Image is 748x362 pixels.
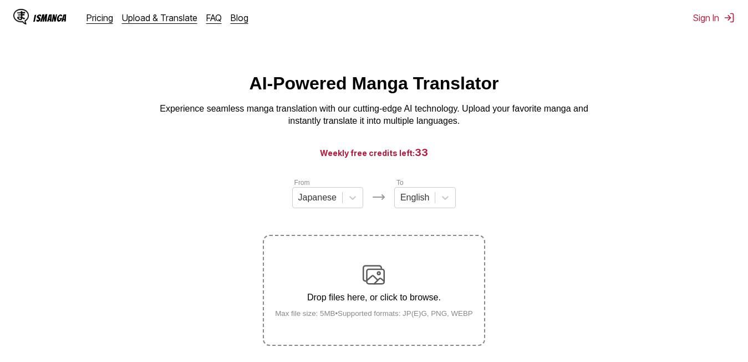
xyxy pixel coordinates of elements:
[266,293,482,303] p: Drop files here, or click to browse.
[27,145,721,159] h3: Weekly free credits left:
[13,9,86,27] a: IsManga LogoIsManga
[415,147,428,158] span: 33
[13,9,29,24] img: IsManga Logo
[693,12,735,23] button: Sign In
[396,179,404,187] label: To
[372,190,385,204] img: Languages icon
[294,179,310,187] label: From
[33,13,67,23] div: IsManga
[724,12,735,23] img: Sign out
[122,12,197,23] a: Upload & Translate
[231,12,248,23] a: Blog
[206,12,222,23] a: FAQ
[152,103,596,128] p: Experience seamless manga translation with our cutting-edge AI technology. Upload your favorite m...
[250,73,499,94] h1: AI-Powered Manga Translator
[86,12,113,23] a: Pricing
[266,309,482,318] small: Max file size: 5MB • Supported formats: JP(E)G, PNG, WEBP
